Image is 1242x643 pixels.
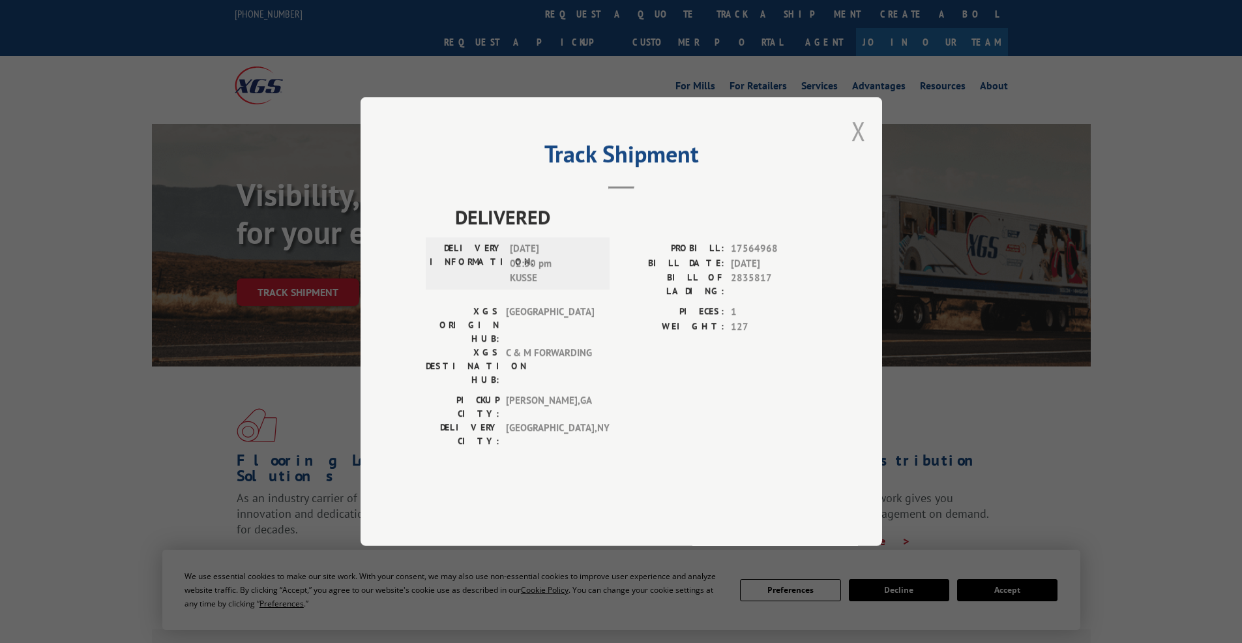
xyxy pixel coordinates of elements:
[731,305,817,320] span: 1
[621,305,724,320] label: PIECES:
[506,393,594,421] span: [PERSON_NAME] , GA
[426,346,499,387] label: XGS DESTINATION HUB:
[731,241,817,256] span: 17564968
[506,305,594,346] span: [GEOGRAPHIC_DATA]
[426,145,817,170] h2: Track Shipment
[506,421,594,448] span: [GEOGRAPHIC_DATA] , NY
[426,421,499,448] label: DELIVERY CITY:
[426,393,499,421] label: PICKUP CITY:
[621,320,724,335] label: WEIGHT:
[731,256,817,271] span: [DATE]
[731,320,817,335] span: 127
[731,271,817,298] span: 2835817
[455,202,817,232] span: DELIVERED
[426,305,499,346] label: XGS ORIGIN HUB:
[430,241,503,286] label: DELIVERY INFORMATION:
[621,256,724,271] label: BILL DATE:
[851,113,866,148] button: Close modal
[621,271,724,298] label: BILL OF LADING:
[510,241,598,286] span: [DATE] 02:30 pm KUSSE
[506,346,594,387] span: C & M FORWARDING
[621,241,724,256] label: PROBILL:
